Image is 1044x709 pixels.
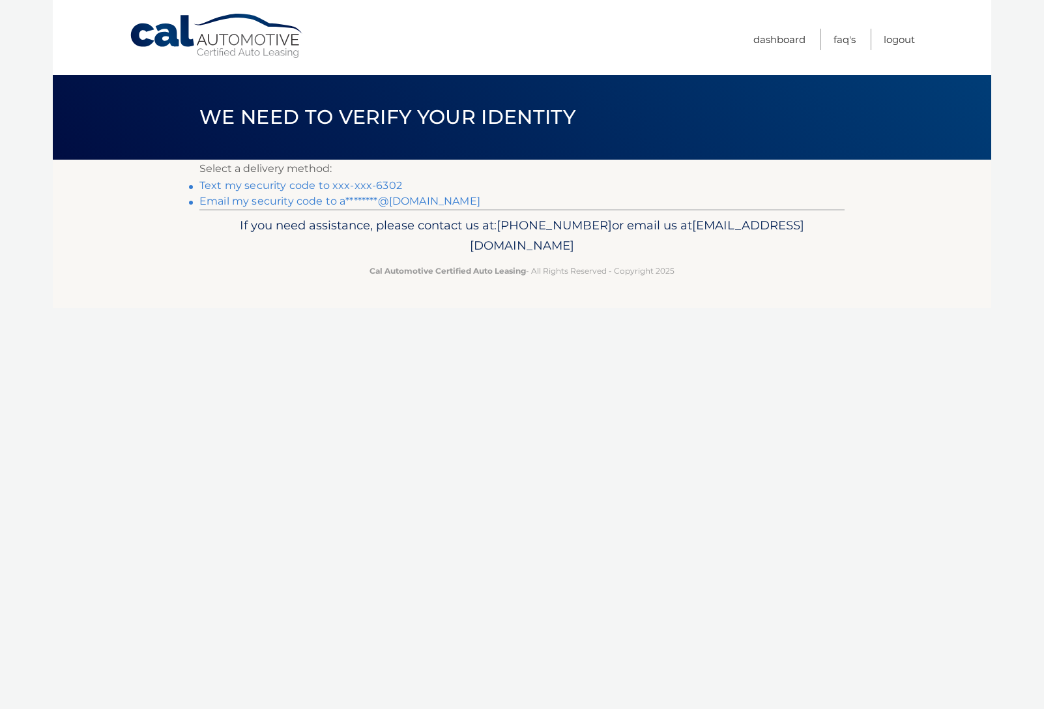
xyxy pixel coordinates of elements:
[199,179,402,192] a: Text my security code to xxx-xxx-6302
[370,266,526,276] strong: Cal Automotive Certified Auto Leasing
[497,218,612,233] span: [PHONE_NUMBER]
[834,29,856,50] a: FAQ's
[753,29,805,50] a: Dashboard
[208,215,836,257] p: If you need assistance, please contact us at: or email us at
[208,264,836,278] p: - All Rights Reserved - Copyright 2025
[884,29,915,50] a: Logout
[199,195,480,207] a: Email my security code to a********@[DOMAIN_NAME]
[199,105,575,129] span: We need to verify your identity
[199,160,845,178] p: Select a delivery method:
[129,13,305,59] a: Cal Automotive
